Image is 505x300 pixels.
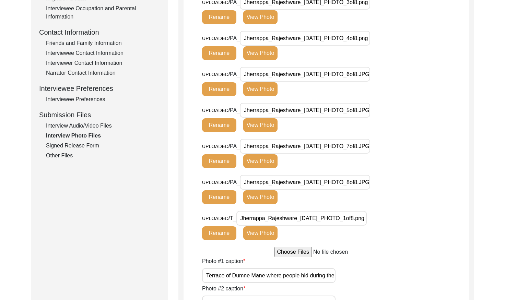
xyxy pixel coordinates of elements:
[46,69,160,77] div: Narrator Contact Information
[202,257,245,265] label: Photo #1 caption
[243,10,278,24] button: View Photo
[46,95,160,104] div: Interviewee Preferences
[243,82,278,96] button: View Photo
[243,118,278,132] button: View Photo
[202,226,236,240] button: Rename
[202,154,236,168] button: Rename
[39,83,160,94] div: Interviewee Preferences
[202,144,230,149] span: UPLOADED/
[202,180,230,185] span: UPLOADED/
[243,154,278,168] button: View Photo
[202,190,236,204] button: Rename
[230,179,240,185] span: PA_
[39,27,160,37] div: Contact Information
[46,142,160,150] div: Signed Release Form
[243,226,278,240] button: View Photo
[39,110,160,120] div: Submission Files
[46,39,160,47] div: Friends and Family Information
[46,4,160,21] div: Interviewee Occupation and Parental Information
[202,10,236,24] button: Rename
[46,122,160,130] div: Interview Audio/Video Files
[46,132,160,140] div: Interview Photo Files
[202,82,236,96] button: Rename
[230,215,236,221] span: T_
[230,143,240,149] span: PA_
[202,108,230,113] span: UPLOADED/
[243,190,278,204] button: View Photo
[202,216,230,221] span: UPLOADED/
[202,36,230,41] span: UPLOADED/
[202,46,236,60] button: Rename
[46,152,160,160] div: Other Files
[46,59,160,67] div: Interviewer Contact Information
[230,107,240,113] span: PA_
[202,72,230,77] span: UPLOADED/
[230,71,240,77] span: PA_
[243,46,278,60] button: View Photo
[202,118,236,132] button: Rename
[202,285,245,293] label: Photo #2 caption
[46,49,160,57] div: Interviewee Contact Information
[230,35,240,41] span: PA_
